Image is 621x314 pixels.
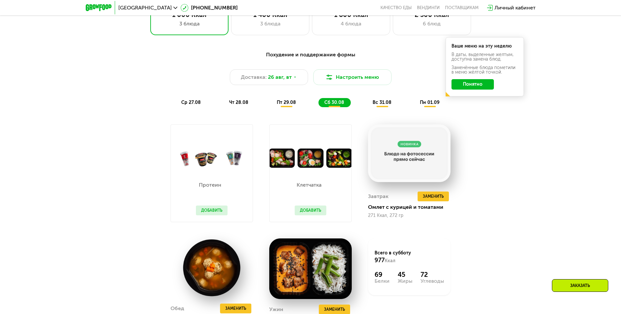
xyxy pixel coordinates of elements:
[196,206,228,215] button: Добавить
[375,257,385,264] span: 977
[229,100,248,105] span: чт 28.08
[375,278,390,284] div: Белки
[417,5,440,10] a: Вендинги
[375,271,390,278] div: 69
[398,278,412,284] div: Жиры
[400,20,464,28] div: 6 блюд
[118,5,172,10] span: [GEOGRAPHIC_DATA]
[268,73,292,81] span: 26 авг, вт
[319,20,383,28] div: 4 блюда
[552,279,608,292] div: Заказать
[451,44,518,49] div: Ваше меню на эту неделю
[295,206,326,215] button: Добавить
[398,271,412,278] div: 45
[324,306,345,313] span: Заменить
[451,52,518,62] div: В даты, выделенные желтым, доступна замена блюд.
[373,100,392,105] span: вс 31.08
[451,65,518,75] div: Заменённые блюда пометили в меню жёлтой точкой.
[157,20,222,28] div: 3 блюда
[368,204,456,210] div: Омлет с курицей и томатами
[380,5,412,10] a: Качество еды
[196,182,224,188] p: Протеин
[385,258,395,264] span: Ккал
[295,182,323,188] p: Клетчатка
[451,79,494,90] button: Понятно
[421,278,444,284] div: Углеводы
[423,193,444,200] span: Заменить
[495,4,536,12] div: Личный кабинет
[368,213,451,218] div: 271 Ккал, 272 гр
[324,100,344,105] span: сб 30.08
[420,100,439,105] span: пн 01.09
[181,4,238,12] a: [PHONE_NUMBER]
[241,73,267,81] span: Доставка:
[118,51,504,59] div: Похудение и поддержание формы
[170,304,184,313] div: Обед
[220,304,251,313] button: Заменить
[368,192,389,201] div: Завтрак
[421,271,444,278] div: 72
[225,305,246,312] span: Заменить
[418,192,449,201] button: Заменить
[313,69,392,85] button: Настроить меню
[445,5,479,10] div: поставщикам
[375,250,444,264] div: Всего в субботу
[277,100,296,105] span: пт 29.08
[181,100,201,105] span: ср 27.08
[238,20,303,28] div: 3 блюда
